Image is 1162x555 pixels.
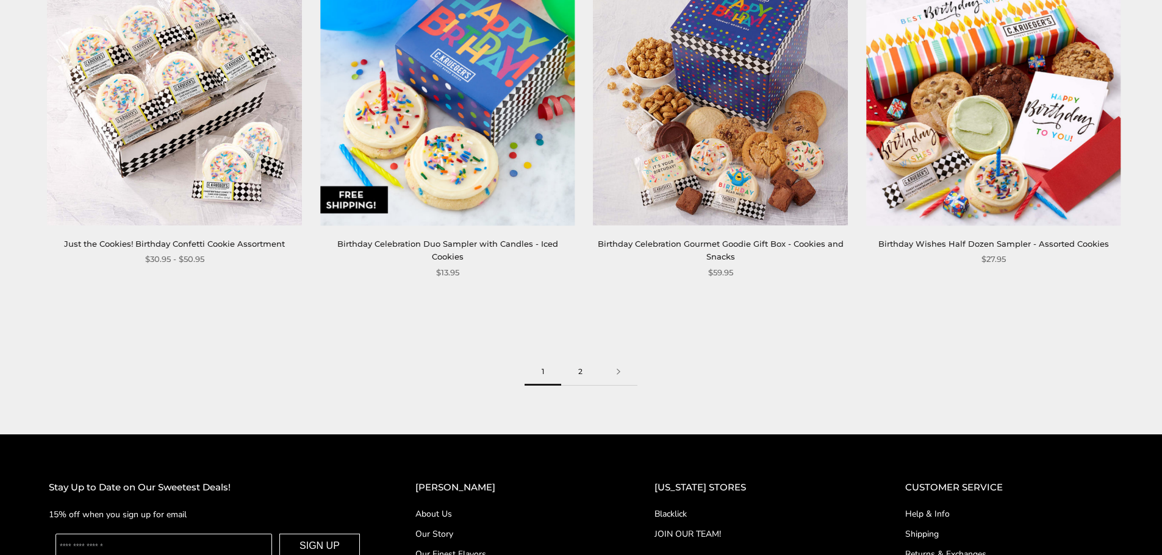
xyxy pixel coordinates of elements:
h2: Stay Up to Date on Our Sweetest Deals! [49,480,367,495]
a: Birthday Celebration Gourmet Goodie Gift Box - Cookies and Snacks [598,239,844,261]
a: Blacklick [655,507,856,520]
span: $13.95 [436,266,459,279]
a: Help & Info [905,507,1113,520]
a: Shipping [905,528,1113,540]
h2: [US_STATE] STORES [655,480,856,495]
a: Just the Cookies! Birthday Confetti Cookie Assortment [64,239,285,249]
span: $27.95 [981,253,1006,266]
a: Next page [600,358,637,386]
span: $30.95 - $50.95 [145,253,204,266]
h2: CUSTOMER SERVICE [905,480,1113,495]
a: Birthday Celebration Duo Sampler with Candles - Iced Cookies [337,239,558,261]
a: About Us [415,507,606,520]
a: Our Story [415,528,606,540]
a: Birthday Wishes Half Dozen Sampler - Assorted Cookies [878,239,1109,249]
span: $59.95 [708,266,733,279]
span: 1 [525,358,561,386]
iframe: Sign Up via Text for Offers [10,509,126,545]
a: JOIN OUR TEAM! [655,528,856,540]
p: 15% off when you sign up for email [49,507,367,521]
h2: [PERSON_NAME] [415,480,606,495]
a: 2 [561,358,600,386]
